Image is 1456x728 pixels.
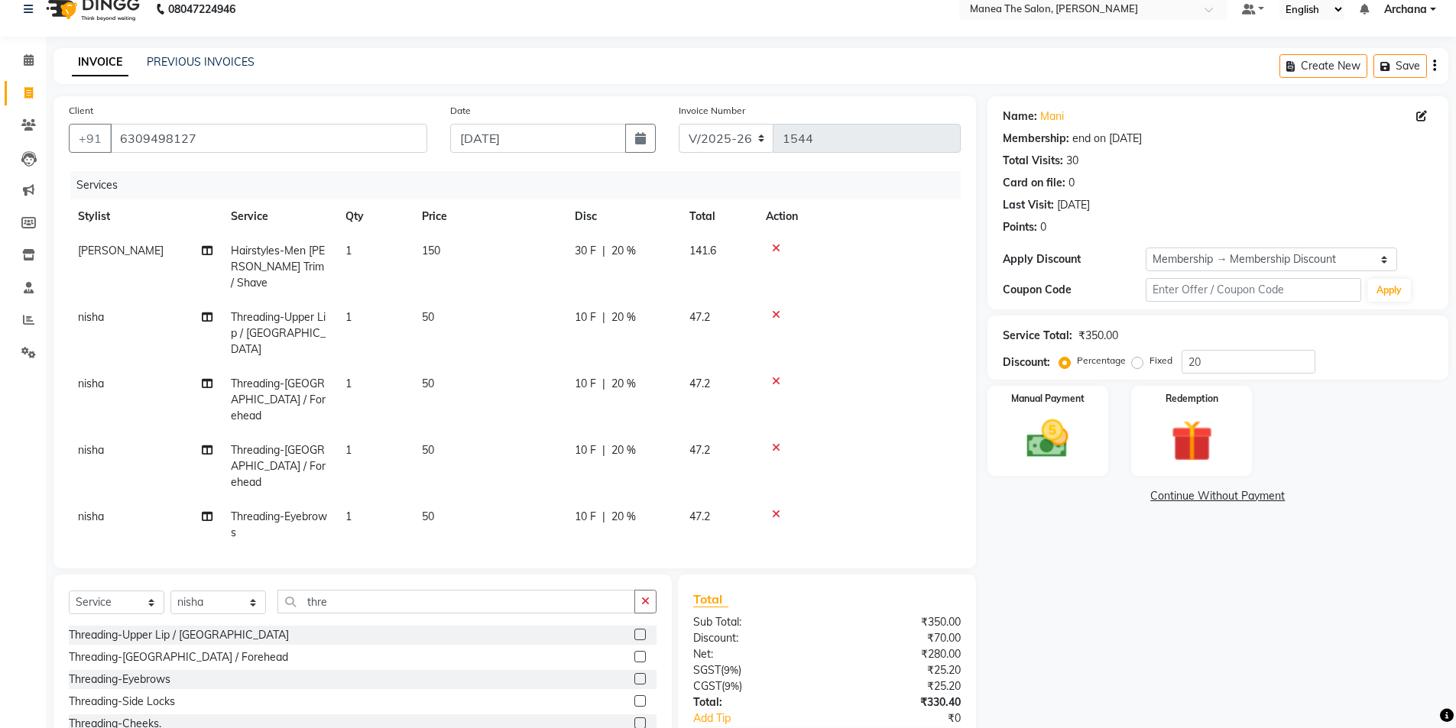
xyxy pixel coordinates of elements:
[231,377,326,422] span: Threading-[GEOGRAPHIC_DATA] / Forehead
[69,124,112,153] button: +91
[1077,354,1126,367] label: Percentage
[222,199,336,234] th: Service
[450,104,471,118] label: Date
[1158,415,1226,467] img: _gift.svg
[1011,392,1085,406] label: Manual Payment
[1003,108,1037,125] div: Name:
[70,171,972,199] div: Services
[231,443,326,489] span: Threading-[GEOGRAPHIC_DATA] / Forehead
[345,310,352,324] span: 1
[757,199,961,234] th: Action
[682,710,851,726] a: Add Tip
[1072,131,1142,147] div: end on [DATE]
[72,49,128,76] a: INVOICE
[413,199,566,234] th: Price
[231,510,327,539] span: Threading-Eyebrows
[611,509,636,525] span: 20 %
[1003,131,1069,147] div: Membership:
[689,244,716,257] span: 141.6
[78,510,104,523] span: nisha
[1384,2,1427,18] span: Archana
[611,243,636,259] span: 20 %
[1367,279,1411,302] button: Apply
[827,646,972,662] div: ₹280.00
[78,443,104,457] span: nisha
[693,663,721,677] span: SGST
[689,510,710,523] span: 47.2
[1279,54,1367,78] button: Create New
[1057,197,1090,213] div: [DATE]
[575,243,596,259] span: 30 F
[602,376,605,392] span: |
[682,630,827,646] div: Discount:
[575,376,596,392] span: 10 F
[689,377,710,390] span: 47.2
[1166,392,1218,406] label: Redemption
[725,680,739,692] span: 9%
[336,199,413,234] th: Qty
[1068,175,1075,191] div: 0
[422,510,434,523] span: 50
[1150,354,1172,367] label: Fixed
[345,377,352,390] span: 1
[682,678,827,694] div: ( )
[602,442,605,458] span: |
[851,710,972,726] div: ₹0
[680,199,757,234] th: Total
[69,671,170,688] div: Threading-Eyebrows
[1003,251,1146,267] div: Apply Discount
[566,199,680,234] th: Disc
[1078,328,1118,344] div: ₹350.00
[682,646,827,662] div: Net:
[682,662,827,678] div: ( )
[602,243,605,259] span: |
[78,310,104,324] span: nisha
[69,649,288,665] div: Threading-[GEOGRAPHIC_DATA] / Forehead
[827,678,972,694] div: ₹25.20
[345,443,352,457] span: 1
[679,104,745,118] label: Invoice Number
[682,694,827,710] div: Total:
[575,442,596,458] span: 10 F
[602,309,605,325] span: |
[78,377,104,390] span: nisha
[1003,175,1065,191] div: Card on file:
[110,124,427,153] input: Search by Name/Mobile/Email/Code
[575,509,596,525] span: 10 F
[1003,219,1037,235] div: Points:
[1003,354,1050,370] div: Discount:
[1146,278,1361,302] input: Enter Offer / Coupon Code
[69,627,289,643] div: Threading-Upper Lip / [GEOGRAPHIC_DATA]
[422,244,440,257] span: 150
[689,310,710,324] span: 47.2
[1003,328,1072,344] div: Service Total:
[422,443,434,457] span: 50
[827,694,972,710] div: ₹330.40
[1013,415,1081,463] img: _cash.svg
[345,510,352,523] span: 1
[724,664,738,676] span: 9%
[231,310,326,356] span: Threading-Upper Lip / [GEOGRAPHIC_DATA]
[682,614,827,630] div: Sub Total:
[827,630,972,646] div: ₹70.00
[1066,153,1078,169] div: 30
[693,591,728,607] span: Total
[1003,197,1054,213] div: Last Visit:
[575,309,596,325] span: 10 F
[277,590,635,613] input: Search or Scan
[1373,54,1427,78] button: Save
[991,488,1445,504] a: Continue Without Payment
[1040,219,1046,235] div: 0
[231,244,325,290] span: Hairstyles-Men [PERSON_NAME] Trim / Shave
[1003,282,1146,298] div: Coupon Code
[69,694,175,710] div: Threading-Side Locks
[602,509,605,525] span: |
[611,309,636,325] span: 20 %
[78,244,164,257] span: [PERSON_NAME]
[1003,153,1063,169] div: Total Visits:
[1040,108,1064,125] a: Mani
[827,662,972,678] div: ₹25.20
[69,199,222,234] th: Stylist
[611,442,636,458] span: 20 %
[345,244,352,257] span: 1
